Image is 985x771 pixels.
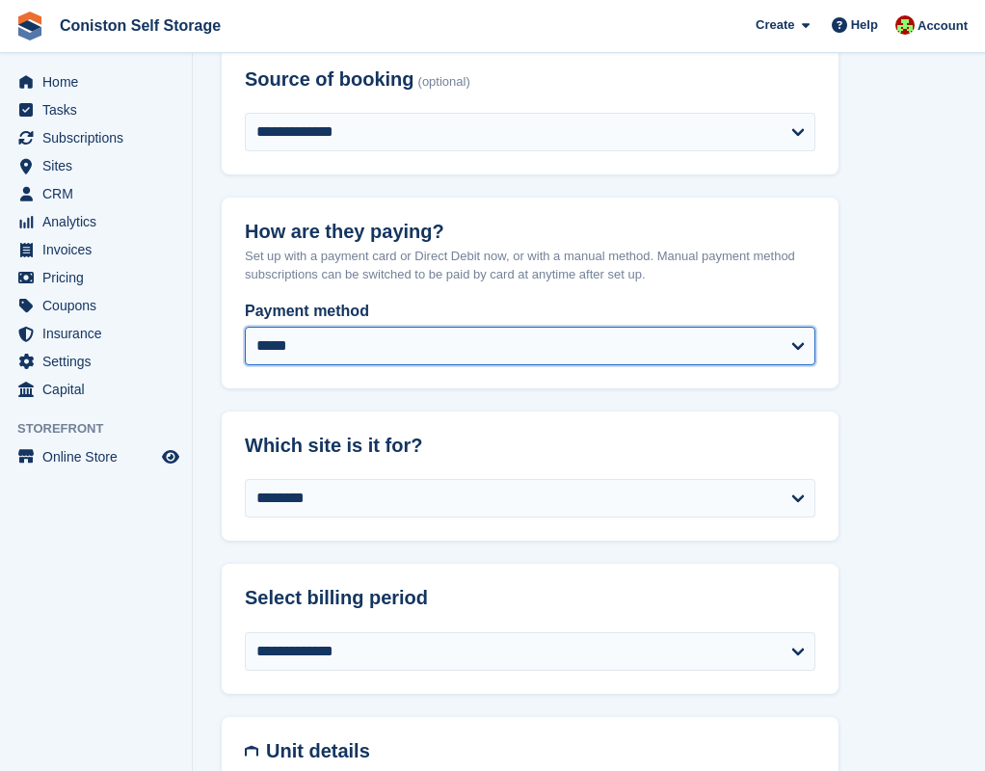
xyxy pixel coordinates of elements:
[10,68,182,95] a: menu
[756,15,794,35] span: Create
[42,376,158,403] span: Capital
[245,247,815,284] p: Set up with a payment card or Direct Debit now, or with a manual method. Manual payment method su...
[245,221,815,243] h2: How are they paying?
[10,443,182,470] a: menu
[15,12,44,40] img: stora-icon-8386f47178a22dfd0bd8f6a31ec36ba5ce8667c1dd55bd0f319d3a0aa187defe.svg
[10,208,182,235] a: menu
[42,348,158,375] span: Settings
[10,236,182,263] a: menu
[42,264,158,291] span: Pricing
[245,587,815,609] h2: Select billing period
[10,264,182,291] a: menu
[10,376,182,403] a: menu
[10,124,182,151] a: menu
[245,435,815,457] h2: Which site is it for?
[10,292,182,319] a: menu
[266,740,815,762] h2: Unit details
[42,292,158,319] span: Coupons
[10,320,182,347] a: menu
[42,236,158,263] span: Invoices
[895,15,915,35] img: Richard Richardson
[10,96,182,123] a: menu
[42,68,158,95] span: Home
[52,10,228,41] a: Coniston Self Storage
[42,124,158,151] span: Subscriptions
[851,15,878,35] span: Help
[42,320,158,347] span: Insurance
[245,300,815,323] label: Payment method
[17,419,192,439] span: Storefront
[159,445,182,468] a: Preview store
[42,96,158,123] span: Tasks
[42,152,158,179] span: Sites
[42,208,158,235] span: Analytics
[245,740,258,762] img: unit-details-icon-595b0c5c156355b767ba7b61e002efae458ec76ed5ec05730b8e856ff9ea34a9.svg
[42,443,158,470] span: Online Store
[10,152,182,179] a: menu
[918,16,968,36] span: Account
[418,75,470,90] span: (optional)
[10,348,182,375] a: menu
[10,180,182,207] a: menu
[245,68,414,91] span: Source of booking
[42,180,158,207] span: CRM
